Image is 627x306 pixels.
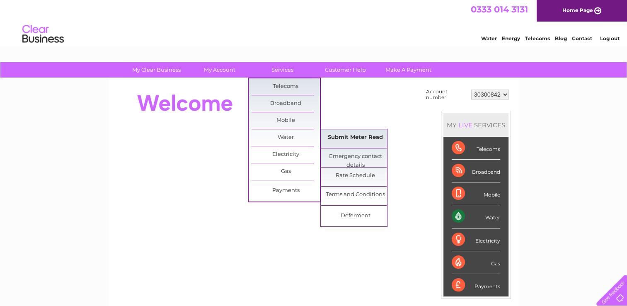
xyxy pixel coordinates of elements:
a: Emergency contact details [321,148,390,165]
a: Make A Payment [374,62,443,78]
a: Customer Help [311,62,380,78]
div: Mobile [452,182,500,205]
a: Submit Meter Read [321,129,390,146]
a: Terms and Conditions [321,187,390,203]
div: Broadband [452,160,500,182]
td: Account number [424,87,469,102]
a: Water [481,35,497,41]
a: Rate Schedule [321,168,390,184]
a: Energy [502,35,520,41]
a: Electricity [252,146,320,163]
img: logo.png [22,22,64,47]
div: Water [452,205,500,228]
a: Deferment [321,208,390,224]
a: Gas [252,163,320,180]
div: Gas [452,251,500,274]
a: Water [252,129,320,146]
a: 0333 014 3131 [471,4,528,15]
div: MY SERVICES [443,113,508,137]
a: Services [248,62,317,78]
a: Payments [252,182,320,199]
a: Telecoms [525,35,550,41]
div: Clear Business is a trading name of Verastar Limited (registered in [GEOGRAPHIC_DATA] No. 3667643... [118,5,510,40]
a: My Account [185,62,254,78]
div: Telecoms [452,137,500,160]
div: Electricity [452,228,500,251]
a: Blog [555,35,567,41]
a: Contact [572,35,592,41]
div: LIVE [457,121,474,129]
a: My Clear Business [122,62,191,78]
div: Payments [452,274,500,296]
a: Mobile [252,112,320,129]
a: Broadband [252,95,320,112]
a: Log out [600,35,619,41]
a: Telecoms [252,78,320,95]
